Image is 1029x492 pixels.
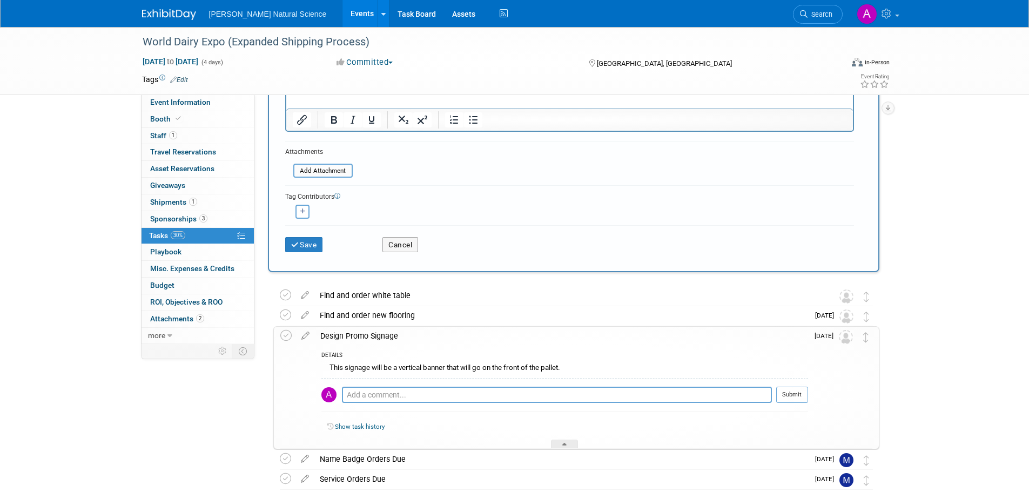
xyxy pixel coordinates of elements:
[321,352,808,361] div: DETAILS
[445,112,463,127] button: Numbered list
[170,76,188,84] a: Edit
[142,211,254,227] a: Sponsorships3
[176,116,181,122] i: Booth reservation complete
[142,244,254,260] a: Playbook
[335,423,385,430] a: Show task history
[150,147,216,156] span: Travel Reservations
[199,214,207,223] span: 3
[171,231,185,239] span: 30%
[295,291,314,300] a: edit
[142,328,254,344] a: more
[150,114,183,123] span: Booth
[6,4,561,15] body: Rich Text Area. Press ALT-0 for help.
[285,190,854,201] div: Tag Contributors
[864,475,869,486] i: Move task
[213,344,232,358] td: Personalize Event Tab Strip
[808,10,832,18] span: Search
[139,32,826,52] div: World Dairy Expo (Expanded Shipping Process)
[793,5,843,24] a: Search
[839,453,853,467] img: Meggie Asche
[285,237,323,252] button: Save
[815,332,839,340] span: [DATE]
[839,330,853,344] img: Unassigned
[142,194,254,211] a: Shipments1
[315,327,808,345] div: Design Promo Signage
[142,95,254,111] a: Event Information
[863,332,869,342] i: Move task
[362,112,381,127] button: Underline
[150,198,197,206] span: Shipments
[860,74,889,79] div: Event Rating
[815,312,839,319] span: [DATE]
[142,228,254,244] a: Tasks30%
[864,312,869,322] i: Move task
[142,74,188,85] td: Tags
[333,57,397,68] button: Committed
[295,454,314,464] a: edit
[597,59,732,68] span: [GEOGRAPHIC_DATA], [GEOGRAPHIC_DATA]
[839,309,853,323] img: Unassigned
[864,292,869,302] i: Move task
[149,231,185,240] span: Tasks
[321,387,337,402] img: Annie Hinote
[209,10,327,18] span: [PERSON_NAME] Natural Science
[142,278,254,294] a: Budget
[150,247,181,256] span: Playbook
[325,112,343,127] button: Bold
[314,286,818,305] div: Find and order white table
[142,178,254,194] a: Giveaways
[815,475,839,483] span: [DATE]
[150,181,185,190] span: Giveaways
[839,473,853,487] img: Meggie Asche
[142,57,199,66] span: [DATE] [DATE]
[148,331,165,340] span: more
[150,298,223,306] span: ROI, Objectives & ROO
[295,474,314,484] a: edit
[314,306,809,325] div: Find and order new flooring
[394,112,413,127] button: Subscript
[382,237,418,252] button: Cancel
[142,294,254,311] a: ROI, Objectives & ROO
[413,112,432,127] button: Superscript
[142,261,254,277] a: Misc. Expenses & Credits
[150,98,211,106] span: Event Information
[857,4,877,24] img: Annie Hinote
[293,112,311,127] button: Insert/edit link
[464,112,482,127] button: Bullet list
[344,112,362,127] button: Italic
[296,331,315,341] a: edit
[815,455,839,463] span: [DATE]
[189,198,197,206] span: 1
[321,361,808,378] div: This signage will be a vertical banner that will go on the front of the pallet.
[839,289,853,304] img: Unassigned
[200,59,223,66] span: (4 days)
[150,214,207,223] span: Sponsorships
[142,111,254,127] a: Booth
[150,164,214,173] span: Asset Reservations
[314,470,809,488] div: Service Orders Due
[196,314,204,322] span: 2
[295,311,314,320] a: edit
[142,128,254,144] a: Staff1
[864,58,890,66] div: In-Person
[142,9,196,20] img: ExhibitDay
[285,147,353,157] div: Attachments
[852,58,863,66] img: Format-Inperson.png
[150,281,174,289] span: Budget
[232,344,254,358] td: Toggle Event Tabs
[169,131,177,139] span: 1
[142,144,254,160] a: Travel Reservations
[150,314,204,323] span: Attachments
[165,57,176,66] span: to
[142,161,254,177] a: Asset Reservations
[142,311,254,327] a: Attachments2
[150,264,234,273] span: Misc. Expenses & Credits
[779,56,890,72] div: Event Format
[864,455,869,466] i: Move task
[314,450,809,468] div: Name Badge Orders Due
[150,131,177,140] span: Staff
[776,387,808,403] button: Submit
